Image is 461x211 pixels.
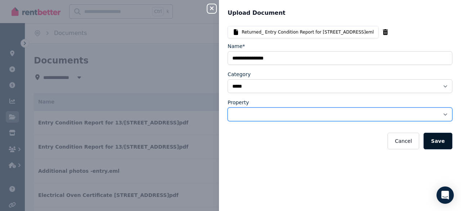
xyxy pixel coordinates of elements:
[228,9,285,17] span: Upload Document
[388,133,419,149] button: Cancel
[424,133,452,149] button: Save
[242,29,374,35] span: Returned_ Entry Condition Report for [STREET_ADDRESS]eml
[228,71,251,78] label: Category
[228,99,249,106] label: Property
[437,186,454,204] div: Open Intercom Messenger
[228,43,245,50] label: Name*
